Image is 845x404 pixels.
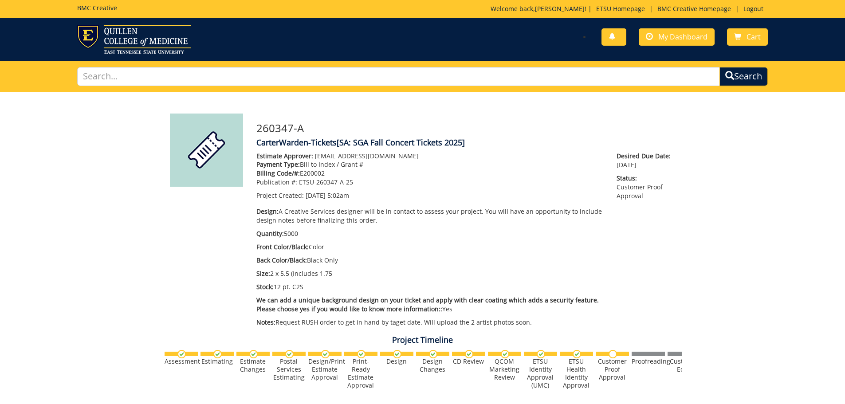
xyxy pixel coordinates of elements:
p: 2 x 5.5 (Includes 1.75 [256,269,604,278]
span: Front Color/Black: [256,243,309,251]
h5: BMC Creative [77,4,117,11]
span: Payment Type: [256,160,300,169]
span: ETSU-260347-A-25 [299,178,353,186]
span: My Dashboard [658,32,707,42]
div: CD Review [452,357,485,365]
h3: 260347-A [256,122,676,134]
h4: CarterWarden-Tickets [256,138,676,147]
div: ETSU Identity Approval (UMC) [524,357,557,389]
a: Cart [727,28,768,46]
span: Cart [747,32,761,42]
span: Billing Code/#: [256,169,300,177]
img: checkmark [177,350,186,358]
p: Customer Proof Approval [617,174,675,200]
img: checkmark [213,350,222,358]
span: We can add a unique background design on your ticket and apply with clear coating which adds a se... [256,296,599,313]
div: Customer Edits [668,357,701,373]
input: Search... [77,67,720,86]
p: 5000 [256,229,604,238]
div: Design/Print Estimate Approval [308,357,342,381]
p: [EMAIL_ADDRESS][DOMAIN_NAME] [256,152,604,161]
a: [PERSON_NAME] [535,4,585,13]
a: Logout [739,4,768,13]
img: checkmark [321,350,330,358]
p: Request RUSH order to get in hand by taget date. Will upload the 2 artist photos soon. [256,318,604,327]
div: Print-Ready Estimate Approval [344,357,377,389]
img: checkmark [393,350,401,358]
div: Proofreading [632,357,665,365]
img: checkmark [573,350,581,358]
span: Publication #: [256,178,297,186]
img: ETSU logo [77,25,191,54]
p: 12 pt. C2S [256,282,604,291]
img: checkmark [537,350,545,358]
img: checkmark [465,350,473,358]
span: Back Color/Black: [256,256,307,264]
span: Design: [256,207,279,216]
a: My Dashboard [639,28,715,46]
a: ETSU Homepage [592,4,649,13]
p: Welcome back, ! | | | [491,4,768,13]
span: Status: [617,174,675,183]
div: Design Changes [416,357,449,373]
span: [DATE] 5:02am [306,191,349,200]
img: checkmark [429,350,437,358]
img: checkmark [285,350,294,358]
span: Stock: [256,282,274,291]
div: Customer Proof Approval [596,357,629,381]
a: BMC Creative Homepage [653,4,735,13]
p: Color [256,243,604,251]
div: Assessment [165,357,198,365]
p: [DATE] [617,152,675,169]
p: Black Only [256,256,604,265]
img: no [609,350,617,358]
span: Desired Due Date: [617,152,675,161]
span: [SA: SGA Fall Concert Tickets 2025] [337,137,465,148]
img: checkmark [501,350,509,358]
p: A Creative Services designer will be in contact to assess your project. You will have an opportun... [256,207,604,225]
div: Design [380,357,413,365]
span: Size: [256,269,270,278]
h4: Project Timeline [163,336,682,345]
img: checkmark [357,350,366,358]
div: ETSU Health Identity Approval [560,357,593,389]
p: Yes [256,296,604,314]
span: Quantity: [256,229,284,238]
p: E200002 [256,169,604,178]
img: Product featured image [170,114,243,187]
div: Estimate Changes [236,357,270,373]
span: Project Created: [256,191,304,200]
span: Estimate Approver: [256,152,313,160]
button: Search [719,67,768,86]
div: Postal Services Estimating [272,357,306,381]
div: QCOM Marketing Review [488,357,521,381]
p: Bill to Index / Grant # [256,160,604,169]
span: Notes: [256,318,275,326]
img: checkmark [249,350,258,358]
div: Estimating [200,357,234,365]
